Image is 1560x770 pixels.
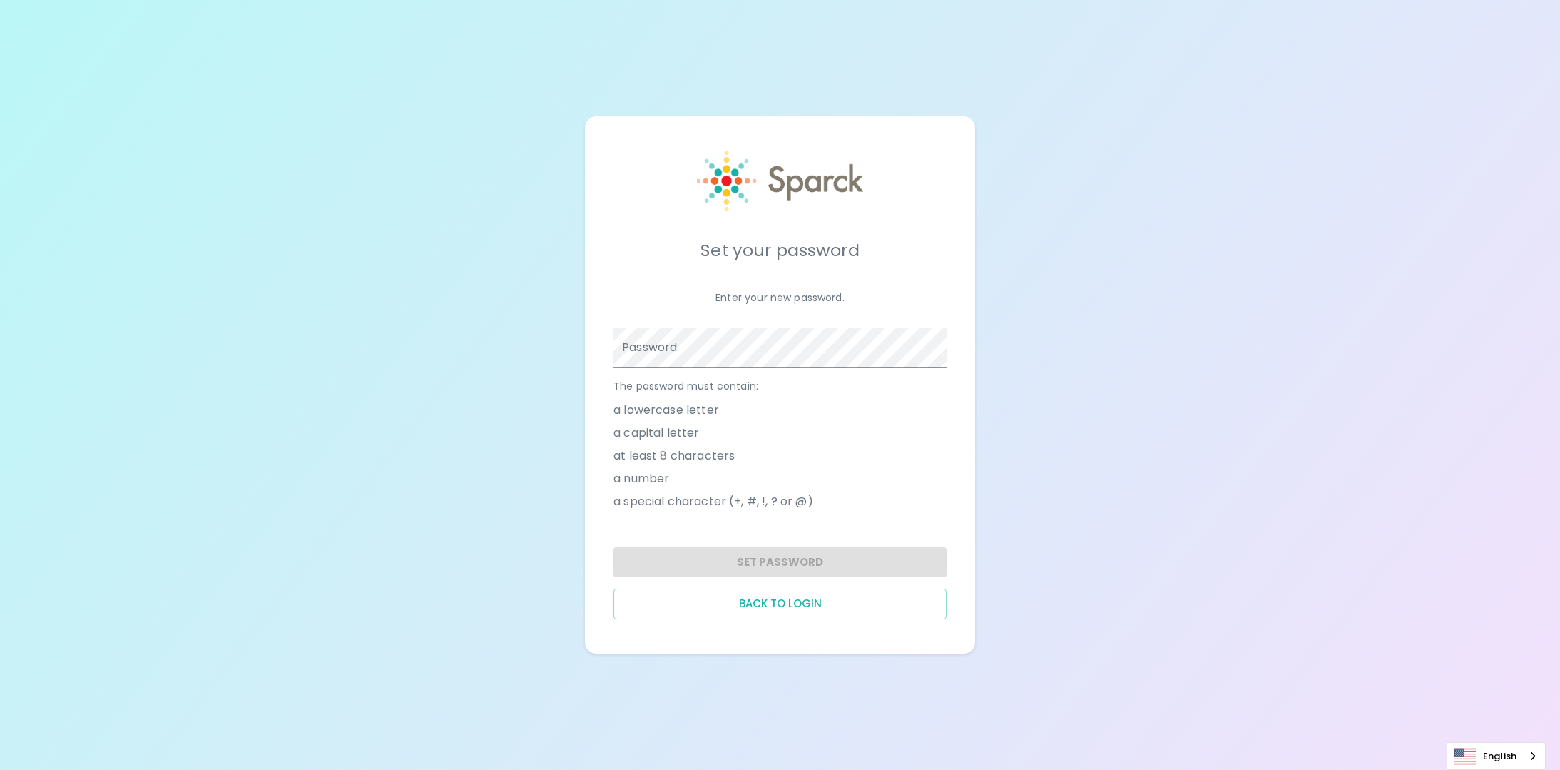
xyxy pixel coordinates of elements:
[613,239,947,262] h5: Set your password
[1447,743,1545,769] a: English
[613,425,699,442] span: a capital letter
[613,493,813,510] span: a special character (+, #, !, ? or @)
[1447,742,1546,770] aside: Language selected: English
[613,589,947,619] button: Back to login
[697,151,863,211] img: Sparck logo
[613,402,719,419] span: a lowercase letter
[613,379,947,393] p: The password must contain:
[613,470,669,487] span: a number
[613,290,947,305] p: Enter your new password.
[613,447,735,465] span: at least 8 characters
[1447,742,1546,770] div: Language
